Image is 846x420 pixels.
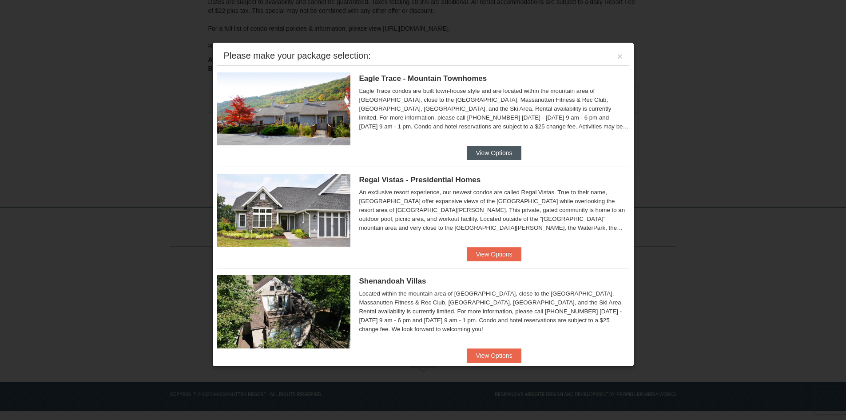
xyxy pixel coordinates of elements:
img: 19218991-1-902409a9.jpg [217,174,350,247]
div: Eagle Trace condos are built town-house style and are located within the mountain area of [GEOGRA... [359,87,629,131]
button: × [617,52,623,61]
div: Please make your package selection: [224,51,371,60]
div: An exclusive resort experience, our newest condos are called Regal Vistas. True to their name, [G... [359,188,629,232]
span: Regal Vistas - Presidential Homes [359,176,481,184]
button: View Options [467,146,521,160]
button: View Options [467,348,521,363]
img: 19219019-2-e70bf45f.jpg [217,275,350,348]
div: Located within the mountain area of [GEOGRAPHIC_DATA], close to the [GEOGRAPHIC_DATA], Massanutte... [359,289,629,334]
span: Shenandoah Villas [359,277,426,285]
img: 19218983-1-9b289e55.jpg [217,72,350,145]
button: View Options [467,247,521,261]
span: Eagle Trace - Mountain Townhomes [359,74,487,83]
